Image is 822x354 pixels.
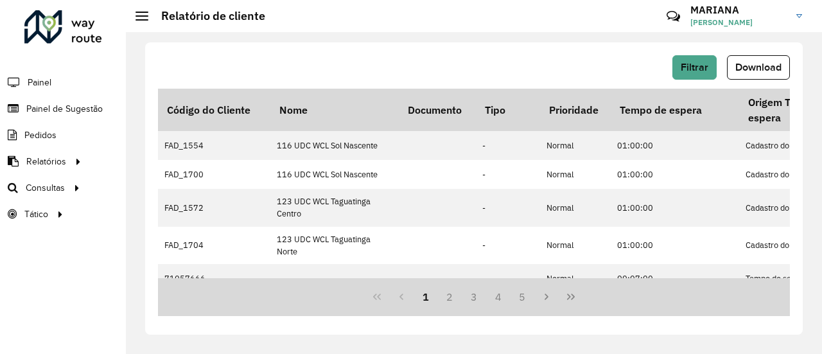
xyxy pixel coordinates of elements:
td: 01:00:00 [611,189,739,226]
td: FAD_1700 [158,160,270,189]
td: FAD_1554 [158,131,270,160]
td: Normal [540,227,611,264]
td: Normal [540,131,611,160]
button: 1 [414,285,438,309]
th: Tipo [476,89,540,131]
td: - [476,131,540,160]
td: 71057666 [158,264,270,293]
td: 123 UDC WCL Taguatinga Norte [270,227,399,264]
td: . [270,264,399,293]
span: Tático [24,208,48,221]
th: Código do Cliente [158,89,270,131]
button: Download [727,55,790,80]
td: FAD_1572 [158,189,270,226]
td: 123 UDC WCL Taguatinga Centro [270,189,399,226]
button: Next Page [534,285,559,309]
button: Filtrar [672,55,717,80]
span: [PERSON_NAME] [690,17,787,28]
h3: MARIANA [690,4,787,16]
td: - [476,227,540,264]
td: Normal [540,189,611,226]
button: 5 [511,285,535,309]
td: 116 UDC WCL Sol Nascente [270,160,399,189]
td: Normal [540,160,611,189]
td: 01:00:00 [611,160,739,189]
span: Filtrar [681,62,708,73]
td: FAD_1704 [158,227,270,264]
th: Prioridade [540,89,611,131]
span: Painel [28,76,51,89]
span: Consultas [26,181,65,195]
td: - [476,160,540,189]
td: Normal [540,264,611,293]
span: Relatórios [26,155,66,168]
button: 2 [437,285,462,309]
h2: Relatório de cliente [148,9,265,23]
a: Contato Rápido [660,3,687,30]
td: - [476,189,540,226]
th: Tempo de espera [611,89,739,131]
td: 00:07:00 [611,264,739,293]
th: Documento [399,89,476,131]
th: Nome [270,89,399,131]
button: 3 [462,285,486,309]
td: 01:00:00 [611,227,739,264]
span: Download [735,62,782,73]
span: Pedidos [24,128,57,142]
span: Painel de Sugestão [26,102,103,116]
button: Last Page [559,285,583,309]
td: 116 UDC WCL Sol Nascente [270,131,399,160]
td: 01:00:00 [611,131,739,160]
td: - [476,264,540,293]
button: 4 [486,285,511,309]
